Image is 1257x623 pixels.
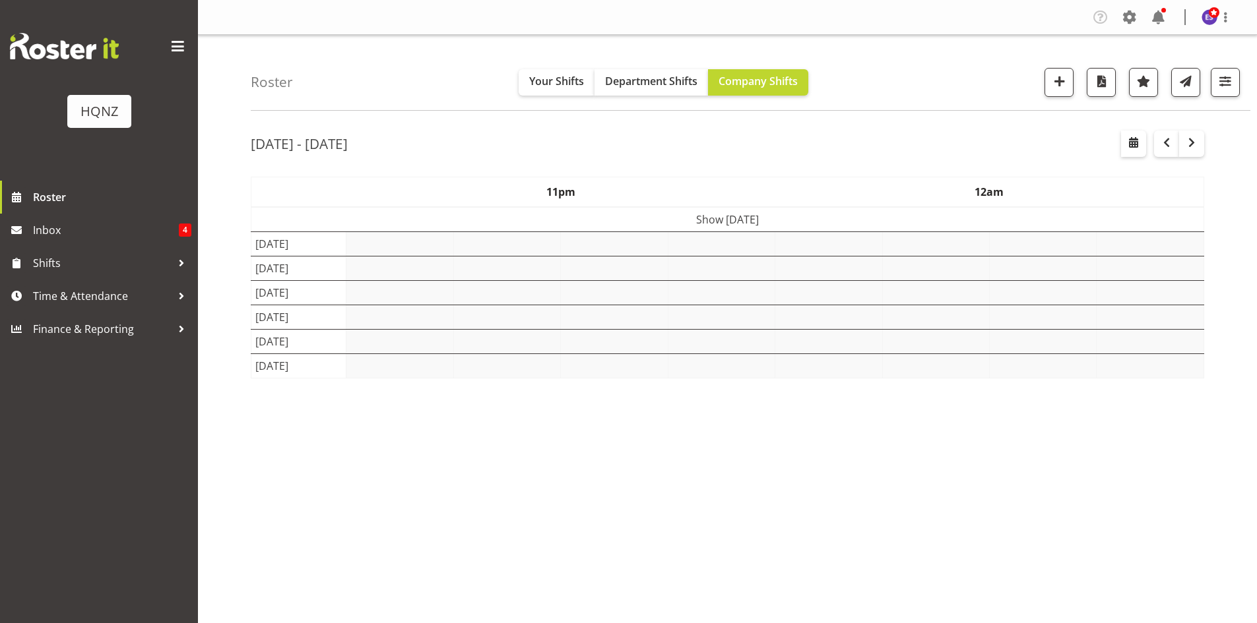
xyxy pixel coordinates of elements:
[519,69,595,96] button: Your Shifts
[1087,68,1116,97] button: Download a PDF of the roster according to the set date range.
[529,74,584,88] span: Your Shifts
[251,330,346,354] td: [DATE]
[1121,131,1146,157] button: Select a specific date within the roster.
[719,74,798,88] span: Company Shifts
[708,69,808,96] button: Company Shifts
[251,207,1204,232] td: Show [DATE]
[1129,68,1158,97] button: Highlight an important date within the roster.
[1171,68,1200,97] button: Send a list of all shifts for the selected filtered period to all rostered employees.
[33,187,191,207] span: Roster
[251,74,293,90] h4: Roster
[251,135,348,152] h2: [DATE] - [DATE]
[775,177,1204,208] th: 12am
[251,232,346,256] td: [DATE]
[33,286,172,306] span: Time & Attendance
[595,69,708,96] button: Department Shifts
[605,74,697,88] span: Department Shifts
[1202,9,1217,25] img: elise-sabin5568.jpg
[81,102,118,121] div: HQNZ
[33,253,172,273] span: Shifts
[1211,68,1240,97] button: Filter Shifts
[179,223,191,237] span: 4
[33,220,179,240] span: Inbox
[251,354,346,378] td: [DATE]
[251,256,346,281] td: [DATE]
[251,305,346,330] td: [DATE]
[251,281,346,305] td: [DATE]
[346,177,775,208] th: 11pm
[33,319,172,339] span: Finance & Reporting
[1045,68,1074,97] button: Add a new shift
[10,33,119,59] img: Rosterit website logo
